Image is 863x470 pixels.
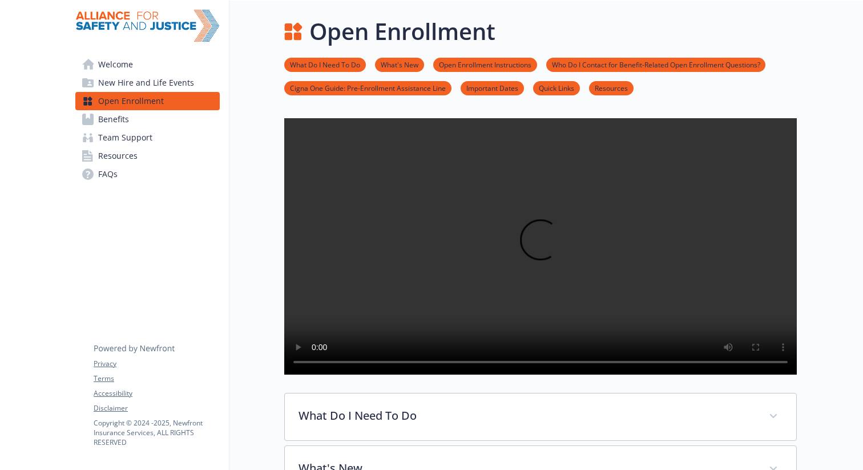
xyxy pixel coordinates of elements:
[94,418,219,447] p: Copyright © 2024 - 2025 , Newfront Insurance Services, ALL RIGHTS RESERVED
[533,82,580,93] a: Quick Links
[375,59,424,70] a: What's New
[75,110,220,128] a: Benefits
[94,373,219,384] a: Terms
[309,14,495,49] h1: Open Enrollment
[284,59,366,70] a: What Do I Need To Do
[98,110,129,128] span: Benefits
[94,403,219,413] a: Disclaimer
[98,165,118,183] span: FAQs
[284,82,451,93] a: Cigna One Guide: Pre-Enrollment Assistance Line
[98,74,194,92] span: New Hire and Life Events
[75,74,220,92] a: New Hire and Life Events
[98,55,133,74] span: Welcome
[98,147,138,165] span: Resources
[285,393,796,440] div: What Do I Need To Do
[75,92,220,110] a: Open Enrollment
[75,165,220,183] a: FAQs
[589,82,634,93] a: Resources
[75,128,220,147] a: Team Support
[299,407,755,424] p: What Do I Need To Do
[75,55,220,74] a: Welcome
[98,92,164,110] span: Open Enrollment
[98,128,152,147] span: Team Support
[94,388,219,399] a: Accessibility
[75,147,220,165] a: Resources
[546,59,765,70] a: Who Do I Contact for Benefit-Related Open Enrollment Questions?
[433,59,537,70] a: Open Enrollment Instructions
[94,359,219,369] a: Privacy
[461,82,524,93] a: Important Dates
